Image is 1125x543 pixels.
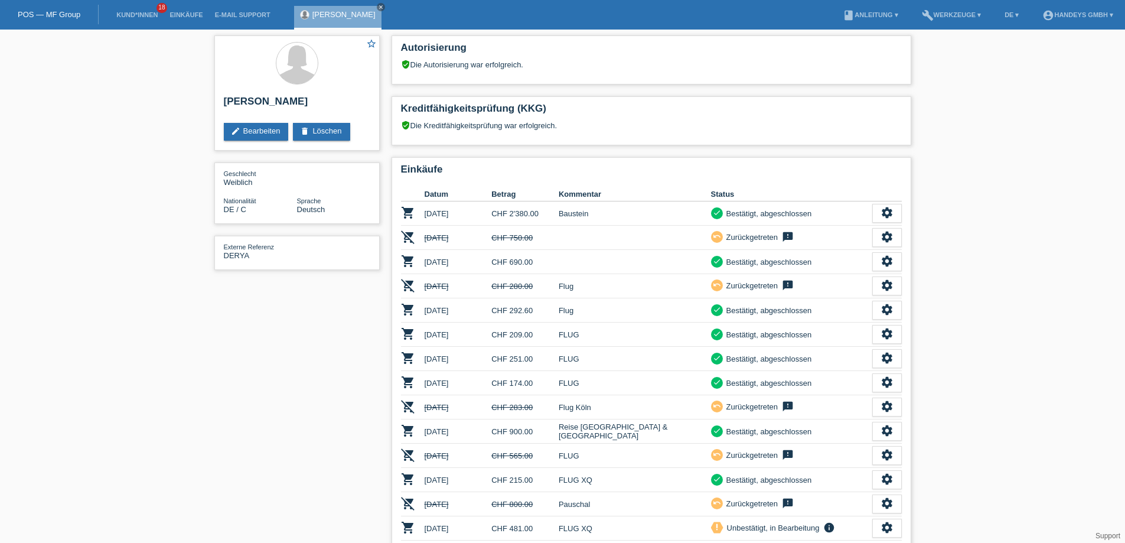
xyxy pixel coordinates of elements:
th: Betrag [491,187,559,201]
td: CHF 292.60 [491,298,559,323]
i: undo [713,499,721,507]
td: [DATE] [425,226,492,250]
td: [DATE] [425,516,492,541]
div: Zurückgetreten [723,231,778,243]
i: POSP00015053 [401,303,415,317]
td: CHF 565.00 [491,444,559,468]
i: POSP00025736 [401,472,415,486]
i: settings [881,497,894,510]
td: CHF 750.00 [491,226,559,250]
td: CHF 800.00 [491,492,559,516]
i: account_circle [1042,9,1054,21]
div: Die Kreditfähigkeitsprüfung war erfolgreich. [401,121,902,139]
td: CHF 283.00 [491,395,559,420]
i: feedback [781,279,795,291]
td: [DATE] [425,201,492,226]
i: undo [713,450,721,459]
i: check [713,209,721,217]
div: Zurückgetreten [723,401,778,413]
a: buildWerkzeuge ▾ [916,11,987,18]
i: check [713,305,721,314]
div: DERYA [224,242,297,260]
td: [DATE] [425,395,492,420]
h2: Kreditfähigkeitsprüfung (KKG) [401,103,902,121]
td: FLUG [559,323,711,347]
td: Pauschal [559,492,711,516]
i: settings [881,521,894,534]
span: 18 [156,3,167,13]
i: priority_high [713,523,721,531]
td: [DATE] [425,468,492,492]
span: Nationalität [224,197,256,204]
td: FLUG [559,444,711,468]
i: feedback [781,449,795,461]
td: Baustein [559,201,711,226]
i: settings [881,352,894,365]
i: POSP00015052 [401,278,415,292]
td: FLUG XQ [559,468,711,492]
i: POSP00026772 [401,521,415,535]
th: Datum [425,187,492,201]
td: Flug [559,298,711,323]
i: settings [881,327,894,340]
i: check [713,378,721,386]
td: [DATE] [425,347,492,371]
i: close [378,4,384,10]
a: deleteLöschen [293,123,350,141]
i: POSP00014175 [401,230,415,244]
td: [DATE] [425,444,492,468]
td: [DATE] [425,420,492,444]
i: settings [881,303,894,316]
i: verified_user [401,60,410,69]
td: Flug [559,274,711,298]
td: CHF 2'380.00 [491,201,559,226]
a: bookAnleitung ▾ [837,11,904,18]
td: [DATE] [425,250,492,274]
i: undo [713,402,721,410]
div: Zurückgetreten [723,449,778,461]
div: Die Autorisierung war erfolgreich. [401,60,902,69]
i: POSP00018077 [401,448,415,462]
i: settings [881,448,894,461]
td: Flug Köln [559,395,711,420]
td: FLUG [559,347,711,371]
td: [DATE] [425,323,492,347]
a: close [377,3,385,11]
td: CHF 251.00 [491,347,559,371]
i: POSP00014009 [401,206,415,220]
td: [DATE] [425,298,492,323]
i: settings [881,206,894,219]
a: editBearbeiten [224,123,289,141]
td: [DATE] [425,274,492,298]
i: POSP00026771 [401,496,415,511]
i: settings [881,473,894,486]
div: Zurückgetreten [723,498,778,510]
h2: [PERSON_NAME] [224,96,370,113]
i: POSP00016084 [401,399,415,414]
i: verified_user [401,121,410,130]
td: FLUG [559,371,711,395]
i: feedback [781,498,795,509]
i: check [713,330,721,338]
a: E-Mail Support [209,11,276,18]
span: Externe Referenz [224,243,275,251]
i: settings [881,424,894,437]
th: Kommentar [559,187,711,201]
div: Unbestätigt, in Bearbeitung [723,522,820,534]
a: account_circleHandeys GmbH ▾ [1036,11,1119,18]
i: undo [713,232,721,240]
i: book [843,9,855,21]
i: POSP00016086 [401,424,415,438]
a: POS — MF Group [18,10,80,19]
div: Bestätigt, abgeschlossen [723,304,812,317]
span: Deutsch [297,205,325,214]
div: Bestätigt, abgeschlossen [723,329,812,341]
h2: Einkäufe [401,164,902,181]
td: CHF 481.00 [491,516,559,541]
a: DE ▾ [999,11,1025,18]
i: info [822,522,836,534]
td: CHF 900.00 [491,420,559,444]
td: CHF 690.00 [491,250,559,274]
td: Reise [GEOGRAPHIC_DATA] & [GEOGRAPHIC_DATA] [559,420,711,444]
i: feedback [781,231,795,243]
